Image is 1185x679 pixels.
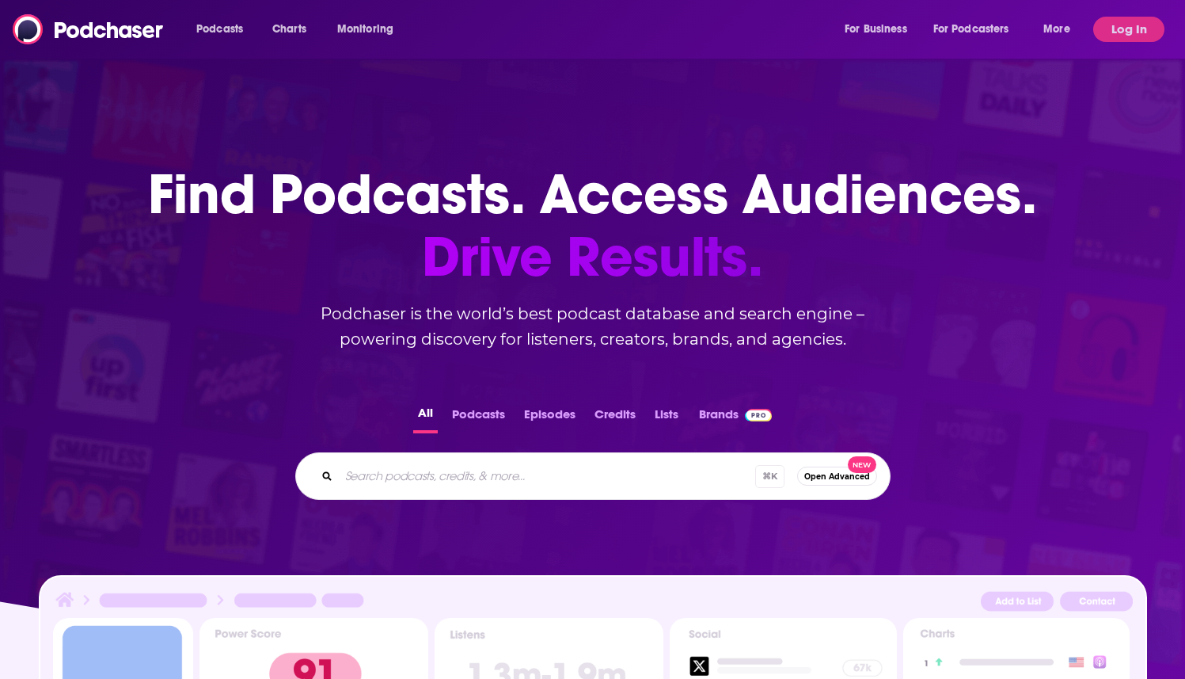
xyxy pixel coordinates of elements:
span: Drive Results. [148,226,1037,288]
button: open menu [834,17,927,42]
span: ⌘ K [755,465,784,488]
button: Credits [590,402,640,433]
a: Charts [262,17,316,42]
span: Podcasts [196,18,243,40]
button: Open AdvancedNew [797,467,877,486]
button: open menu [1032,17,1090,42]
img: Podchaser - Follow, Share and Rate Podcasts [13,14,165,44]
span: Charts [272,18,306,40]
span: For Business [845,18,907,40]
div: Search podcasts, credits, & more... [295,452,891,500]
input: Search podcasts, credits, & more... [339,463,755,489]
button: Episodes [519,402,580,433]
img: Podchaser Pro [745,409,773,422]
button: open menu [923,17,1032,42]
button: open menu [185,17,264,42]
span: For Podcasters [933,18,1009,40]
button: All [413,402,438,433]
button: Log In [1093,17,1164,42]
button: Lists [650,402,683,433]
button: Podcasts [447,402,510,433]
span: Monitoring [337,18,393,40]
span: More [1043,18,1070,40]
h2: Podchaser is the world’s best podcast database and search engine – powering discovery for listene... [276,301,910,352]
span: New [848,456,876,473]
h1: Find Podcasts. Access Audiences. [148,163,1037,288]
a: BrandsPodchaser Pro [699,402,773,433]
span: Open Advanced [804,472,870,481]
button: open menu [326,17,414,42]
img: Podcast Insights Header [53,589,1133,617]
